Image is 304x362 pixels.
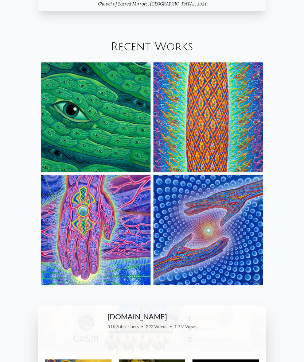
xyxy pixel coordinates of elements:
[169,324,172,329] span: •
[108,324,139,329] span: 51K Subscribers
[111,41,193,53] a: Recent Works
[131,335,173,344] iframe: Subscribe to CoSM.TV on YouTube
[141,324,144,329] span: •
[108,312,167,321] a: [DOMAIN_NAME]
[146,324,167,329] span: 222 Videos
[174,324,196,329] span: 1.7M Views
